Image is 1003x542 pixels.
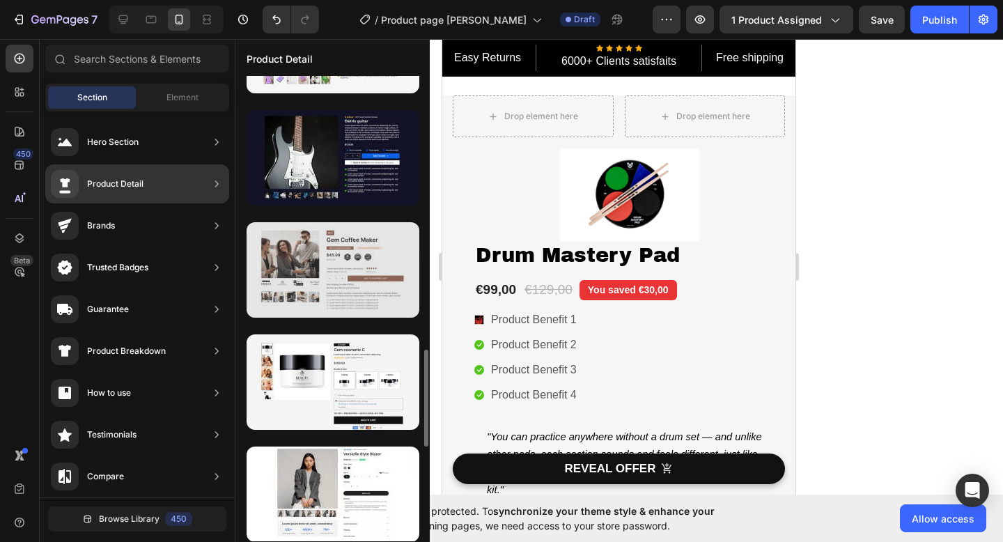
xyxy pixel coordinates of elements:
[45,392,322,456] i: "You can practice anywhere without a drum set — and unlike other pads, each section sounds and fe...
[381,13,527,27] span: Product page [PERSON_NAME]
[324,505,715,532] span: synchronize your theme style & enhance your experience
[263,6,319,33] div: Undo/Redo
[166,91,199,104] span: Element
[956,474,989,507] div: Open Intercom Messenger
[922,13,957,27] div: Publish
[165,512,192,526] div: 450
[720,6,853,33] button: 1 product assigned
[900,504,986,532] button: Allow access
[91,11,98,28] p: 7
[87,135,139,149] div: Hero Section
[87,261,148,274] div: Trusted Badges
[13,148,33,160] div: 450
[45,45,229,72] input: Search Sections & Elements
[324,504,769,533] span: Your page is password protected. To when designing pages, we need access to your store password.
[87,177,143,191] div: Product Detail
[77,91,107,104] span: Section
[99,513,160,525] span: Browse Library
[87,386,131,400] div: How to use
[87,344,166,358] div: Product Breakdown
[87,302,129,316] div: Guarantee
[912,511,974,526] span: Allow access
[87,470,124,483] div: Compare
[87,428,137,442] div: Testimonials
[574,13,595,26] span: Draft
[87,219,115,233] div: Brands
[10,415,343,445] button: REVEAL OFFER
[442,39,795,495] iframe: Design area
[6,6,104,33] button: 7
[871,14,894,26] span: Save
[10,255,33,266] div: Beta
[731,13,822,27] span: 1 product assigned
[910,6,969,33] button: Publish
[375,13,378,27] span: /
[48,506,226,532] button: Browse Library450
[123,422,214,438] div: REVEAL OFFER
[859,6,905,33] button: Save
